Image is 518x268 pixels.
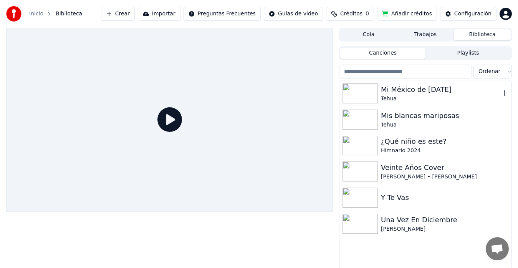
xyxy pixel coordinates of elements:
div: Y Te Vas [381,192,508,203]
button: Importar [138,7,180,21]
div: Mis blancas mariposas [381,110,508,121]
div: Mi México de [DATE] [381,84,501,95]
button: Playlists [425,48,511,59]
div: Tehua [381,121,508,129]
div: Veinte Años Cover [381,162,508,173]
button: Añadir créditos [377,7,437,21]
div: [PERSON_NAME] • [PERSON_NAME] [381,173,508,181]
span: Ordenar [478,68,500,75]
button: Biblioteca [454,29,511,40]
button: Cola [340,29,397,40]
button: Configuración [440,7,496,21]
button: Trabajos [397,29,454,40]
button: Canciones [340,48,425,59]
button: Preguntas Frecuentes [184,7,261,21]
div: Chat abierto [486,237,509,260]
div: [PERSON_NAME] [381,225,508,233]
div: Una Vez En Diciembre [381,215,508,225]
span: 0 [366,10,369,18]
button: Crear [101,7,135,21]
div: ¿Qué niño es este? [381,136,508,147]
span: Créditos [340,10,362,18]
div: Tehua [381,95,501,103]
button: Guías de video [264,7,323,21]
img: youka [6,6,22,22]
a: Inicio [29,10,43,18]
div: Himnario 2024 [381,147,508,155]
nav: breadcrumb [29,10,82,18]
button: Créditos0 [326,7,374,21]
div: Configuración [454,10,492,18]
span: Biblioteca [56,10,82,18]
